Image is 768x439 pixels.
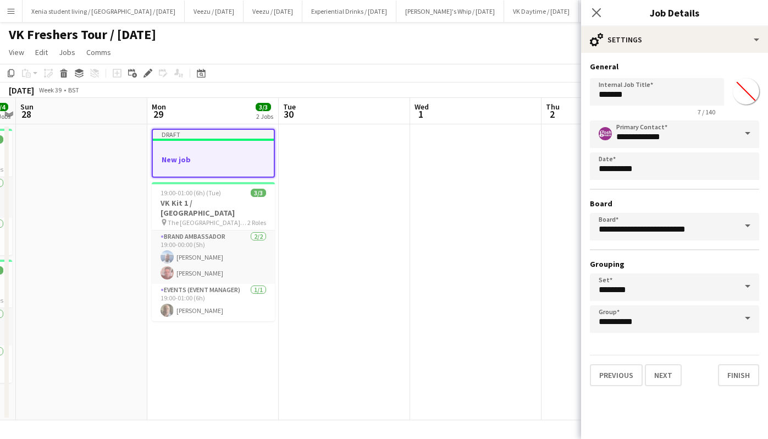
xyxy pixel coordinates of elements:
[581,26,768,53] div: Settings
[590,62,759,72] h3: General
[9,26,156,43] h1: VK Freshers Tour / [DATE]
[645,364,682,386] button: Next
[247,218,266,227] span: 2 Roles
[256,112,273,120] div: 2 Jobs
[9,85,34,96] div: [DATE]
[504,1,579,22] button: VK Daytime / [DATE]
[150,108,166,120] span: 29
[256,103,271,111] span: 3/3
[86,47,111,57] span: Comms
[152,102,166,112] span: Mon
[68,86,79,94] div: BST
[415,102,429,112] span: Wed
[544,108,560,120] span: 2
[161,189,221,197] span: 19:00-01:00 (6h) (Tue)
[302,1,396,22] button: Experiential Drinks / [DATE]
[590,199,759,208] h3: Board
[153,130,274,139] div: Draft
[35,47,48,57] span: Edit
[590,364,643,386] button: Previous
[19,108,34,120] span: 28
[20,102,34,112] span: Sun
[4,45,29,59] a: View
[413,108,429,120] span: 1
[54,45,80,59] a: Jobs
[59,47,75,57] span: Jobs
[168,218,247,227] span: The [GEOGRAPHIC_DATA], [GEOGRAPHIC_DATA]
[581,6,768,20] h3: Job Details
[31,45,52,59] a: Edit
[152,231,275,284] app-card-role: Brand Ambassador2/219:00-00:00 (5h)[PERSON_NAME][PERSON_NAME]
[281,108,296,120] span: 30
[590,259,759,269] h3: Grouping
[185,1,244,22] button: Veezu / [DATE]
[82,45,115,59] a: Comms
[718,364,759,386] button: Finish
[152,129,275,178] app-job-card: DraftNew job
[396,1,504,22] button: [PERSON_NAME]'s Whip / [DATE]
[23,1,185,22] button: Xenia student living / [GEOGRAPHIC_DATA] / [DATE]
[153,155,274,164] h3: New job
[689,108,724,116] span: 7 / 140
[152,284,275,321] app-card-role: Events (Event Manager)1/119:00-01:00 (6h)[PERSON_NAME]
[36,86,64,94] span: Week 39
[9,47,24,57] span: View
[152,198,275,218] h3: VK Kit 1 / [GEOGRAPHIC_DATA]
[251,189,266,197] span: 3/3
[244,1,302,22] button: Veezu / [DATE]
[579,1,670,22] button: VK Freshers Tour / [DATE]
[546,102,560,112] span: Thu
[283,102,296,112] span: Tue
[152,182,275,321] app-job-card: 19:00-01:00 (6h) (Tue)3/3VK Kit 1 / [GEOGRAPHIC_DATA] The [GEOGRAPHIC_DATA], [GEOGRAPHIC_DATA]2 R...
